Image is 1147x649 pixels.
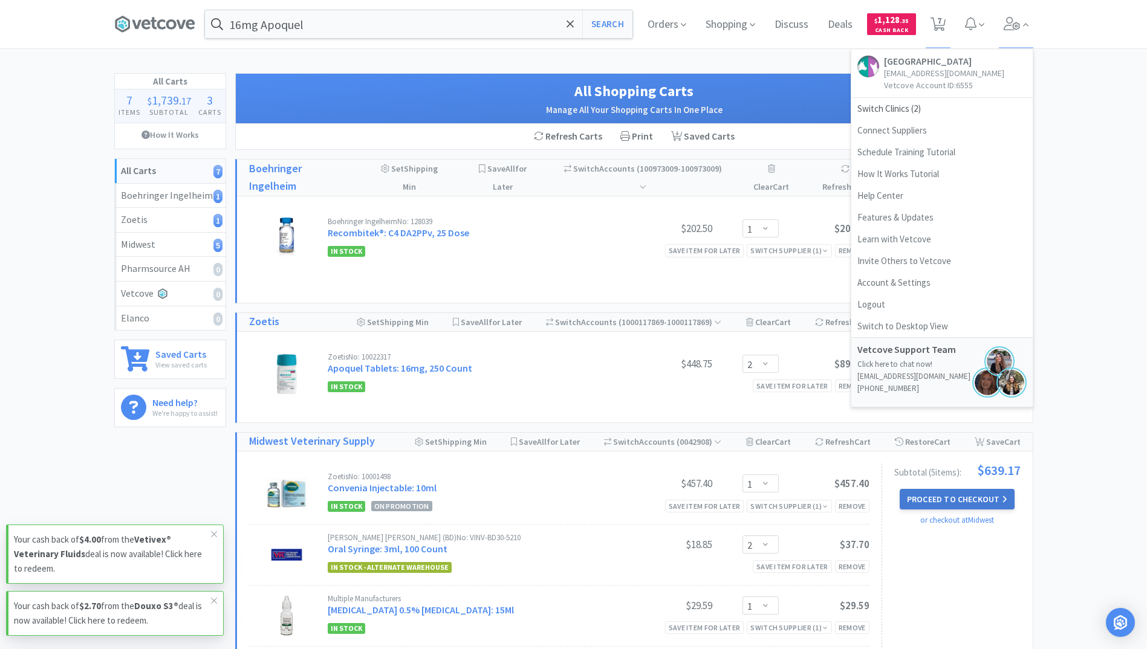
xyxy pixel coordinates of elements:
[79,534,101,545] strong: $4.00
[895,433,950,451] div: Restore
[265,473,308,515] img: 2e93547ae905482d908753420d024db1_166584.jpeg
[115,106,144,118] h4: Items
[328,482,437,494] a: Convenia Injectable: 10ml
[260,218,313,260] img: 5c7071647acc44d5be77ddbf822e3cb4_486991.png
[835,621,869,634] div: Remove
[461,317,522,328] span: Save for Later
[851,228,1033,250] a: Learn with Vetcove
[357,313,429,331] div: Shipping Min
[328,218,622,225] div: Boehringer Ingelheim No: 128039
[561,160,726,196] div: Accounts
[374,160,444,196] div: Shipping Min
[900,489,1015,509] button: Proceed to Checkout
[750,622,828,633] div: Switch Supplier ( 1 )
[857,370,1027,383] p: [EMAIL_ADDRESS][DOMAIN_NAME]
[328,227,469,239] a: Recombitek®: C4 DA2PPv, 25 Dose
[884,67,1004,79] p: [EMAIL_ADDRESS][DOMAIN_NAME]
[152,395,218,407] h6: Need help?
[328,362,472,374] a: Apoquel Tablets: 16mg, 250 Count
[328,562,452,573] span: In Stock - Alternate Warehouse
[665,244,744,257] div: Save item for later
[977,463,1021,477] span: $639.17
[874,14,909,25] span: 1,128
[1004,436,1021,447] span: Cart
[115,208,226,233] a: Zoetis1
[874,17,877,25] span: $
[996,367,1027,398] img: hannah.png
[753,560,832,573] div: Save item for later
[115,233,226,257] a: Midwest5
[248,80,1021,103] h1: All Shopping Carts
[213,190,223,203] i: 1
[675,436,721,447] span: ( 0042908 )
[851,141,1033,163] a: Schedule Training Tutorial
[367,317,380,328] span: Set
[611,124,662,149] div: Print
[525,124,611,149] div: Refresh Carts
[851,207,1033,228] a: Features & Updates
[665,500,744,512] div: Save item for later
[926,21,950,31] a: 7
[874,27,909,35] span: Cash Back
[181,95,191,107] span: 17
[415,433,487,451] div: Shipping Min
[328,473,622,480] div: Zoetis No: 10001498
[328,543,447,555] a: Oral Syringe: 3ml, 100 Count
[835,379,869,392] div: Remove
[115,282,226,306] a: Vetcove0
[746,433,791,451] div: Clear
[328,501,365,512] span: In Stock
[213,214,223,227] i: 1
[857,344,978,355] h5: Vetcove Support Team
[920,515,994,525] a: or checkout at Midwest
[834,477,869,490] span: $457.40
[854,436,871,447] span: Cart
[213,239,223,252] i: 5
[617,317,721,328] span: ( 1000117869-1000117869 )
[519,436,580,447] span: Save for Later
[857,383,1027,395] p: [PHONE_NUMBER]
[635,163,722,192] span: ( 100973009-100973009 )
[115,306,226,331] a: Elanco0
[205,10,632,38] input: Search by item, sku, manufacturer, ingredient, size...
[265,353,308,395] img: 2202423bdd2a4bf8a2b81be5094bd9e4_331805.png
[134,600,178,612] strong: Douxo S3®
[750,500,828,512] div: Switch Supplier ( 1 )
[249,160,350,195] a: Boehringer Ingelheim
[278,595,296,637] img: f194f11bdc1047038972a49ef9bba2d1_125458.jpeg
[823,19,857,30] a: Deals
[155,359,207,370] p: View saved carts
[114,340,226,379] a: Saved CartsView saved carts
[834,357,869,370] span: $897.50
[775,317,791,328] span: Cart
[328,246,365,257] span: In Stock
[622,221,712,236] div: $202.50
[249,313,279,331] h1: Zoetis
[115,257,226,282] a: Pharmsource AH0
[851,250,1033,272] a: Invite Others to Vetcove
[622,476,712,491] div: $457.40
[249,433,375,450] a: Midwest Veterinary Supply
[604,433,722,451] div: Accounts
[265,534,308,576] img: 8a53a09d723b49528e2dfdb6ee11dc70_111889.jpeg
[867,8,916,40] a: $1,128.35Cash Back
[746,313,791,331] div: Clear
[14,532,211,576] p: Your cash back of from the deal is now available! Click here to redeem.
[753,379,832,392] div: Save item for later
[835,244,869,257] div: Remove
[115,74,226,89] h1: All Carts
[328,381,365,392] span: In Stock
[328,623,365,634] span: In Stock
[975,433,1021,451] div: Save
[121,311,219,326] div: Elanco
[487,163,527,192] span: Save for Later
[582,10,632,38] button: Search
[622,357,712,371] div: $448.75
[14,599,211,628] p: Your cash back of from the deal is now available! Click here to redeem.
[115,123,226,146] a: How It Works
[328,595,622,602] div: Multiple Manufacturers
[425,436,438,447] span: Set
[835,560,869,573] div: Remove
[573,163,599,174] span: Switch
